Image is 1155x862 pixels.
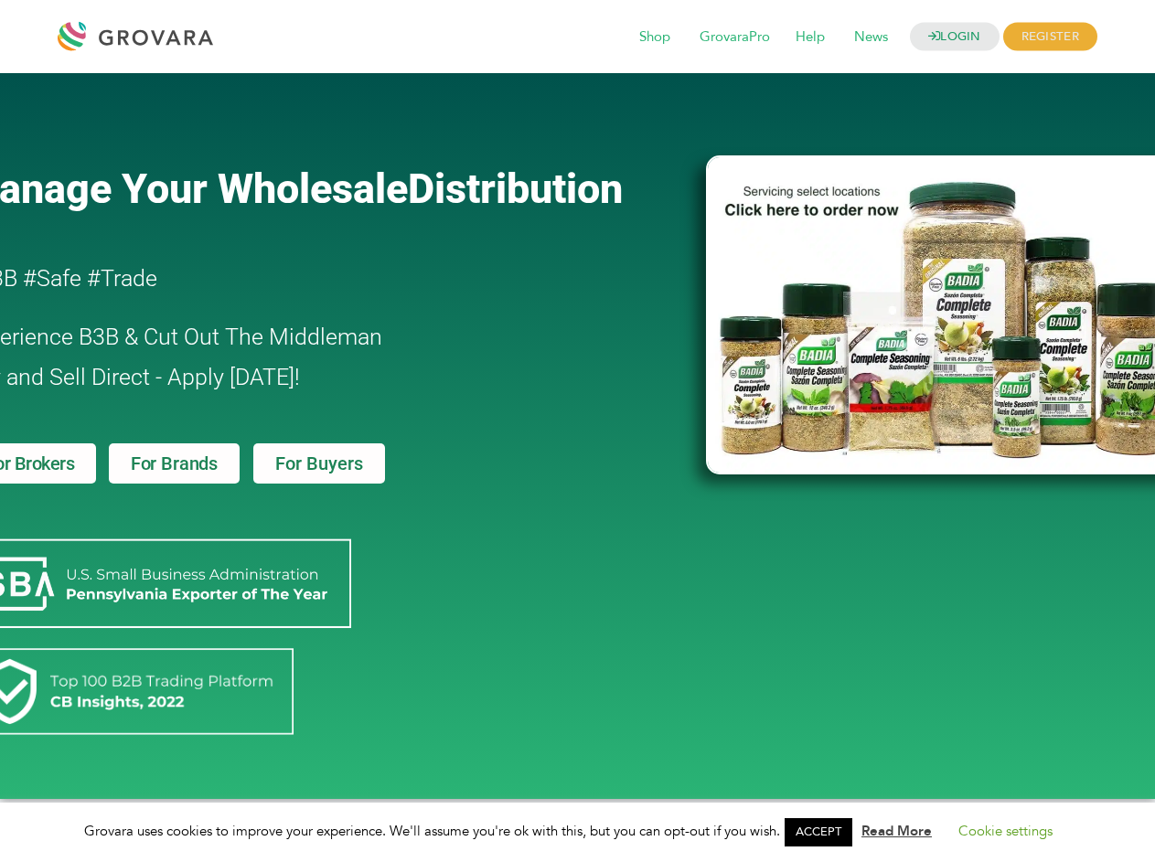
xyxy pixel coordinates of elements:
[626,20,683,55] span: Shop
[253,443,385,484] a: For Buyers
[1003,23,1097,51] span: REGISTER
[841,20,901,55] span: News
[84,822,1071,840] span: Grovara uses cookies to improve your experience. We'll assume you're ok with this, but you can op...
[275,454,363,473] span: For Buyers
[958,822,1053,840] a: Cookie settings
[785,818,852,846] a: ACCEPT
[687,27,783,48] a: GrovaraPro
[910,23,1000,51] a: LOGIN
[408,165,623,213] span: Distribution
[783,27,838,48] a: Help
[626,27,683,48] a: Shop
[783,20,838,55] span: Help
[109,443,240,484] a: For Brands
[687,20,783,55] span: GrovaraPro
[841,27,901,48] a: News
[131,454,218,473] span: For Brands
[861,822,932,840] a: Read More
